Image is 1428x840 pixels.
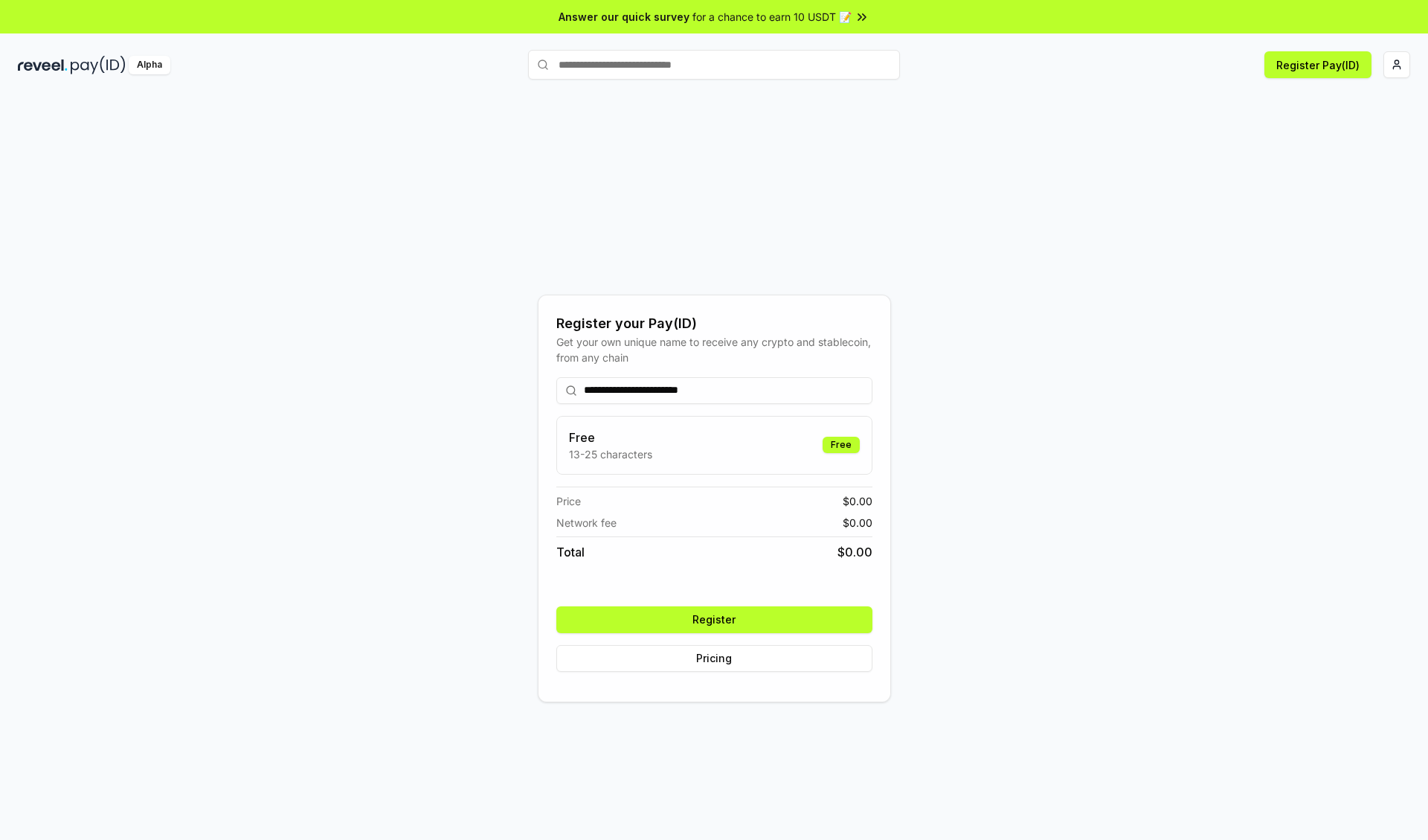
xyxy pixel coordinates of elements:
[129,56,170,74] div: Alpha
[837,543,872,561] span: $ 0.00
[556,543,585,561] span: Total
[18,56,68,74] img: reveel_dark
[556,515,617,530] span: Network fee
[556,313,872,334] div: Register your Pay(ID)
[569,446,652,462] p: 13-25 characters
[71,56,126,74] img: pay_id
[559,9,689,25] span: Answer our quick survey
[823,437,860,453] div: Free
[556,606,872,633] button: Register
[556,493,581,509] span: Price
[843,515,872,530] span: $ 0.00
[569,429,652,446] h3: Free
[556,334,872,365] div: Get your own unique name to receive any crypto and stablecoin, from any chain
[692,9,852,25] span: for a chance to earn 10 USDT 📝
[556,645,872,672] button: Pricing
[1264,51,1371,78] button: Register Pay(ID)
[843,493,872,509] span: $ 0.00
